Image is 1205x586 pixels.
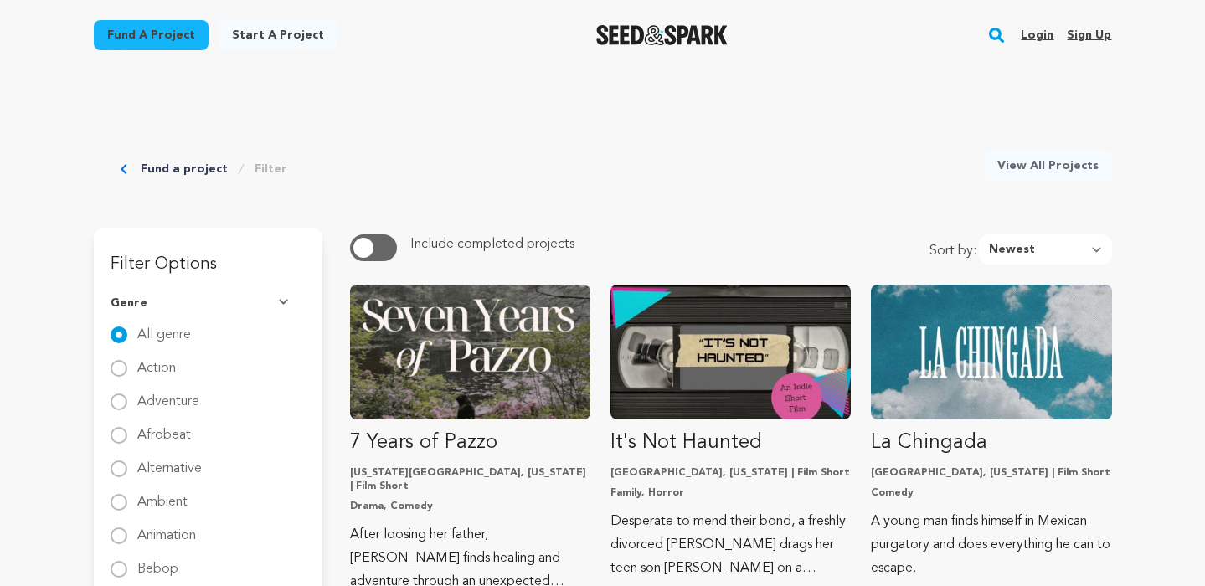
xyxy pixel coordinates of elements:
span: Sort by: [929,241,979,265]
p: A young man finds himself in Mexican purgatory and does everything he can to escape. [871,510,1111,580]
a: Fund La Chingada [871,285,1111,580]
span: Include completed projects [410,238,574,251]
p: Comedy [871,486,1111,500]
label: Adventure [137,382,199,409]
label: Action [137,348,176,375]
img: Seed&Spark Arrow Down Icon [279,299,292,307]
p: Drama, Comedy [350,500,590,513]
a: Sign up [1067,22,1111,49]
label: Afrobeat [137,415,191,442]
p: [US_STATE][GEOGRAPHIC_DATA], [US_STATE] | Film Short [350,466,590,493]
a: Fund a project [141,161,228,177]
label: Bebop [137,549,178,576]
button: Genre [111,281,306,325]
p: [GEOGRAPHIC_DATA], [US_STATE] | Film Short [610,466,851,480]
p: It's Not Haunted [610,429,851,456]
h3: Filter Options [94,228,322,281]
a: Start a project [219,20,337,50]
label: Animation [137,516,196,542]
span: Genre [111,295,147,311]
a: Fund a project [94,20,209,50]
label: Ambient [137,482,188,509]
p: [GEOGRAPHIC_DATA], [US_STATE] | Film Short [871,466,1111,480]
img: Seed&Spark Logo Dark Mode [596,25,728,45]
a: Login [1021,22,1053,49]
a: View All Projects [984,151,1112,181]
div: Breadcrumb [121,151,287,188]
p: Family, Horror [610,486,851,500]
a: Fund It&#039;s Not Haunted [610,285,851,580]
label: All genre [137,315,191,342]
p: Desperate to mend their bond, a freshly divorced [PERSON_NAME] drags her teen son [PERSON_NAME] o... [610,510,851,580]
a: Seed&Spark Homepage [596,25,728,45]
label: Alternative [137,449,202,475]
p: La Chingada [871,429,1111,456]
a: Filter [255,161,287,177]
p: 7 Years of Pazzo [350,429,590,456]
